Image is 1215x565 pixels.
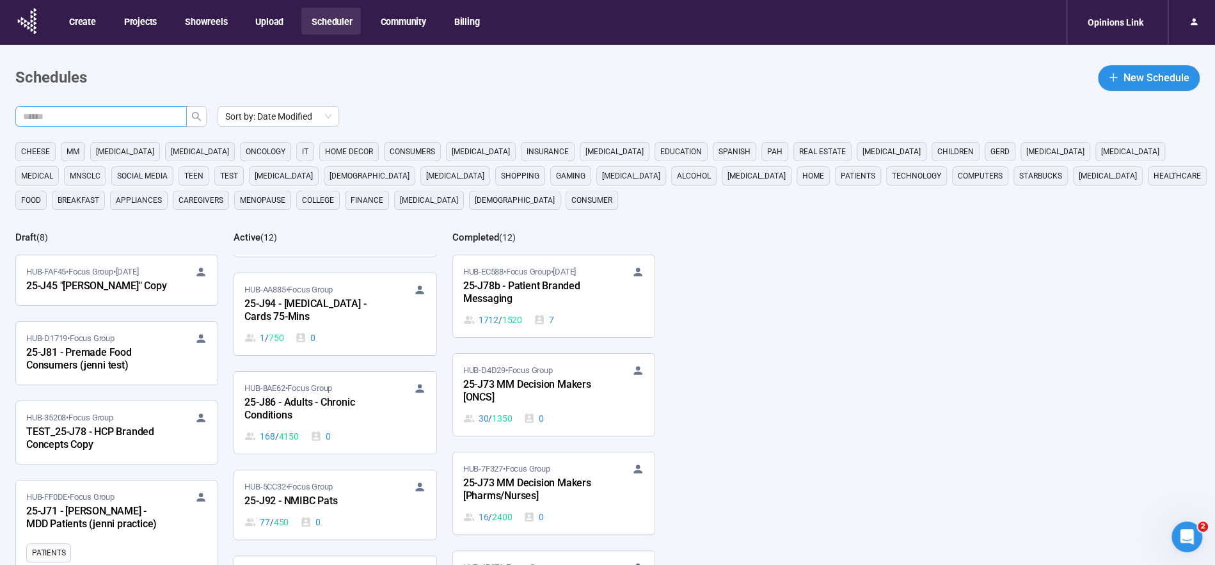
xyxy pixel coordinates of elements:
[302,194,334,207] span: college
[244,493,385,510] div: 25-J92 - NMIBC Pats
[244,429,298,443] div: 168
[310,429,331,443] div: 0
[234,273,436,355] a: HUB-AA885•Focus Group25-J94 - [MEDICAL_DATA] - Cards 75-Mins1 / 7500
[463,510,512,524] div: 16
[475,194,555,207] span: [DEMOGRAPHIC_DATA]
[1171,521,1202,552] iframe: Intercom live chat
[117,170,168,182] span: social media
[499,232,516,243] span: ( 12 )
[463,266,576,278] span: HUB-EC588 • Focus Group •
[59,8,105,35] button: Create
[492,510,512,524] span: 2400
[260,232,277,243] span: ( 12 )
[1080,10,1151,35] div: Opinions Link
[937,145,974,158] span: children
[400,194,458,207] span: [MEDICAL_DATA]
[463,463,550,475] span: HUB-7F327 • Focus Group
[15,66,87,90] h1: Schedules
[179,194,223,207] span: caregivers
[171,145,229,158] span: [MEDICAL_DATA]
[244,382,332,395] span: HUB-8AE62 • Focus Group
[16,255,218,305] a: HUB-FAF45•Focus Group•[DATE]25-J45 "[PERSON_NAME]" Copy
[244,331,283,345] div: 1
[16,322,218,385] a: HUB-D1719•Focus Group25-J81 - Premade Food Consumers (jenni test)
[175,8,236,35] button: Showreels
[116,194,162,207] span: appliances
[240,194,285,207] span: menopause
[269,331,283,345] span: 750
[184,170,203,182] span: Teen
[26,278,167,295] div: 25-J45 "[PERSON_NAME]" Copy
[677,170,711,182] span: alcohol
[244,296,385,326] div: 25-J94 - [MEDICAL_DATA] - Cards 75-Mins
[21,145,50,158] span: cheese
[191,111,202,122] span: search
[1124,70,1189,86] span: New Schedule
[527,145,569,158] span: Insurance
[502,313,522,327] span: 1520
[523,411,544,426] div: 0
[571,194,612,207] span: consumer
[234,232,260,243] h2: Active
[351,194,383,207] span: finance
[463,313,522,327] div: 1712
[767,145,782,158] span: PAH
[225,107,331,126] span: Sort by: Date Modified
[36,232,48,243] span: ( 8 )
[463,411,512,426] div: 30
[301,8,361,35] button: Scheduler
[246,145,285,158] span: oncology
[16,401,218,464] a: HUB-35208•Focus GroupTEST_25-J78 - HCP Branded Concepts Copy
[244,283,333,296] span: HUB-AA885 • Focus Group
[244,515,289,529] div: 77
[21,194,41,207] span: Food
[330,170,409,182] span: [DEMOGRAPHIC_DATA]
[234,470,436,539] a: HUB-5CC32•Focus Group25-J92 - NMIBC Pats77 / 4500
[463,475,604,505] div: 25-J73 MM Decision Makers [Pharms/Nurses]
[585,145,644,158] span: [MEDICAL_DATA]
[799,145,846,158] span: real estate
[488,411,492,426] span: /
[270,515,274,529] span: /
[26,345,167,374] div: 25-J81 - Premade Food Consumers (jenni test)
[534,313,554,327] div: 7
[234,372,436,454] a: HUB-8AE62•Focus Group25-J86 - Adults - Chronic Conditions168 / 41500
[553,267,576,276] time: [DATE]
[275,429,279,443] span: /
[96,145,154,158] span: [MEDICAL_DATA]
[488,510,492,524] span: /
[26,504,167,533] div: 25-J71 - [PERSON_NAME] - MDD Patients (jenni practice)
[26,424,167,454] div: TEST_25-J78 - HCP Branded Concepts Copy
[1154,170,1201,182] span: healthcare
[1101,145,1159,158] span: [MEDICAL_DATA]
[70,170,100,182] span: mnsclc
[990,145,1010,158] span: GERD
[26,332,115,345] span: HUB-D1719 • Focus Group
[802,170,824,182] span: home
[21,170,53,182] span: medical
[1098,65,1200,91] button: plusNew Schedule
[452,232,499,243] h2: Completed
[719,145,750,158] span: Spanish
[370,8,434,35] button: Community
[660,145,702,158] span: education
[26,411,113,424] span: HUB-35208 • Focus Group
[444,8,489,35] button: Billing
[602,170,660,182] span: [MEDICAL_DATA]
[390,145,435,158] span: consumers
[26,266,138,278] span: HUB-FAF45 • Focus Group •
[279,429,299,443] span: 4150
[255,170,313,182] span: [MEDICAL_DATA]
[463,364,553,377] span: HUB-D4D29 • Focus Group
[67,145,79,158] span: MM
[841,170,875,182] span: Patients
[453,452,655,534] a: HUB-7F327•Focus Group25-J73 MM Decision Makers [Pharms/Nurses]16 / 24000
[1108,72,1118,83] span: plus
[426,170,484,182] span: [MEDICAL_DATA]
[274,515,289,529] span: 450
[244,481,333,493] span: HUB-5CC32 • Focus Group
[116,267,139,276] time: [DATE]
[463,278,604,308] div: 25-J78b - Patient Branded Messaging
[1079,170,1137,182] span: [MEDICAL_DATA]
[26,491,115,504] span: HUB-FF0DE • Focus Group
